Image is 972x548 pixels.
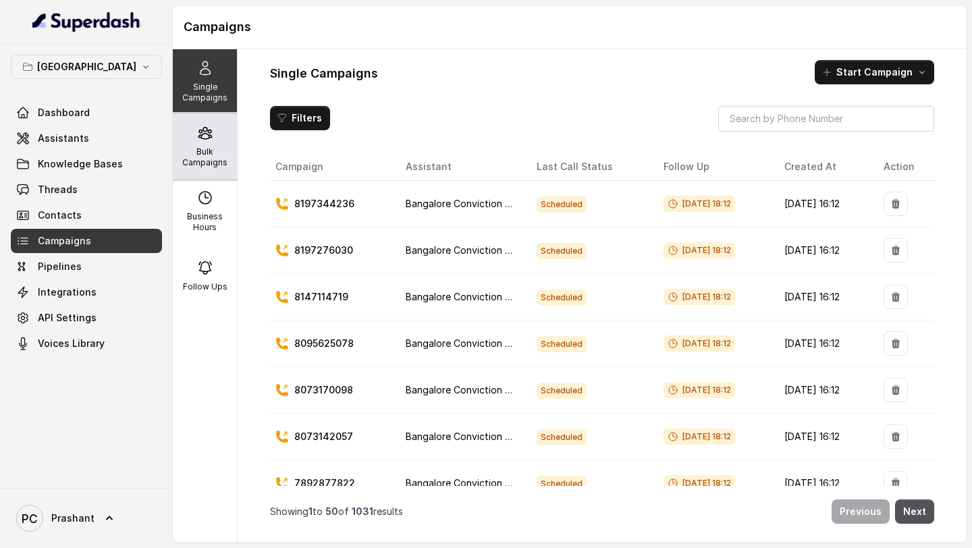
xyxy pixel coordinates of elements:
th: Assistant [395,153,526,181]
span: 1031 [352,505,373,517]
p: 8197276030 [294,244,353,257]
span: [DATE] 18:12 [664,196,735,212]
p: Business Hours [178,211,232,233]
p: Showing to of results [270,505,403,518]
span: [DATE] 18:12 [664,429,735,445]
a: Pipelines [11,254,162,279]
span: Bangalore Conviction HR Outbound Assistant [406,244,611,256]
img: light.svg [32,11,141,32]
span: Scheduled [537,336,587,352]
span: Campaigns [38,234,91,248]
span: Contacts [38,209,82,222]
span: Bangalore Conviction HR Outbound Assistant [406,477,611,489]
span: Knowledge Bases [38,157,123,171]
p: 8095625078 [294,337,354,350]
p: Bulk Campaigns [178,146,232,168]
span: [DATE] 18:12 [664,242,735,258]
th: Last Call Status [526,153,653,181]
p: 8197344236 [294,197,354,211]
span: Bangalore Conviction HR Outbound Assistant [406,431,611,442]
a: Dashboard [11,101,162,125]
span: Prashant [51,512,94,525]
th: Created At [774,153,873,181]
th: Action [873,153,934,181]
p: 8147114719 [294,290,348,304]
td: [DATE] 16:12 [774,274,873,321]
p: Single Campaigns [178,82,232,103]
th: Follow Up [653,153,774,181]
text: PC [22,512,38,526]
span: Assistants [38,132,89,145]
th: Campaign [270,153,395,181]
a: Voices Library [11,331,162,356]
span: Bangalore Conviction HR Outbound Assistant [406,337,611,349]
button: Previous [832,499,890,524]
p: [GEOGRAPHIC_DATA] [37,59,136,75]
a: API Settings [11,306,162,330]
a: Assistants [11,126,162,150]
span: Bangalore Conviction HR Outbound Assistant [406,384,611,395]
button: [GEOGRAPHIC_DATA] [11,55,162,79]
span: Integrations [38,285,97,299]
a: Prashant [11,499,162,537]
a: Contacts [11,203,162,227]
span: Scheduled [537,383,587,399]
span: Scheduled [537,429,587,445]
span: 50 [325,505,338,517]
a: Threads [11,177,162,202]
button: Filters [270,106,330,130]
span: Dashboard [38,106,90,119]
td: [DATE] 16:12 [774,227,873,274]
a: Integrations [11,280,162,304]
p: 8073170098 [294,383,353,397]
span: [DATE] 18:12 [664,335,735,352]
p: 7892877822 [294,476,355,490]
span: Scheduled [537,196,587,213]
a: Campaigns [11,229,162,253]
input: Search by Phone Number [718,106,934,132]
h1: Single Campaigns [270,63,378,84]
span: [DATE] 18:12 [664,382,735,398]
p: Follow Ups [183,281,227,292]
h1: Campaigns [184,16,956,38]
span: API Settings [38,311,97,325]
span: [DATE] 18:12 [664,475,735,491]
td: [DATE] 16:12 [774,321,873,367]
span: Pipelines [38,260,82,273]
span: Scheduled [537,243,587,259]
a: Knowledge Bases [11,152,162,176]
td: [DATE] 16:12 [774,181,873,227]
button: Start Campaign [815,60,934,84]
span: 1 [308,505,313,517]
span: Scheduled [537,476,587,492]
span: Voices Library [38,337,105,350]
span: Bangalore Conviction HR Outbound Assistant [406,291,611,302]
span: Bangalore Conviction HR Outbound Assistant [406,198,611,209]
button: Next [895,499,934,524]
p: 8073142057 [294,430,353,443]
span: Scheduled [537,290,587,306]
td: [DATE] 16:12 [774,414,873,460]
nav: Pagination [270,491,934,532]
td: [DATE] 16:12 [774,367,873,414]
span: Threads [38,183,78,196]
span: [DATE] 18:12 [664,289,735,305]
td: [DATE] 16:12 [774,460,873,507]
